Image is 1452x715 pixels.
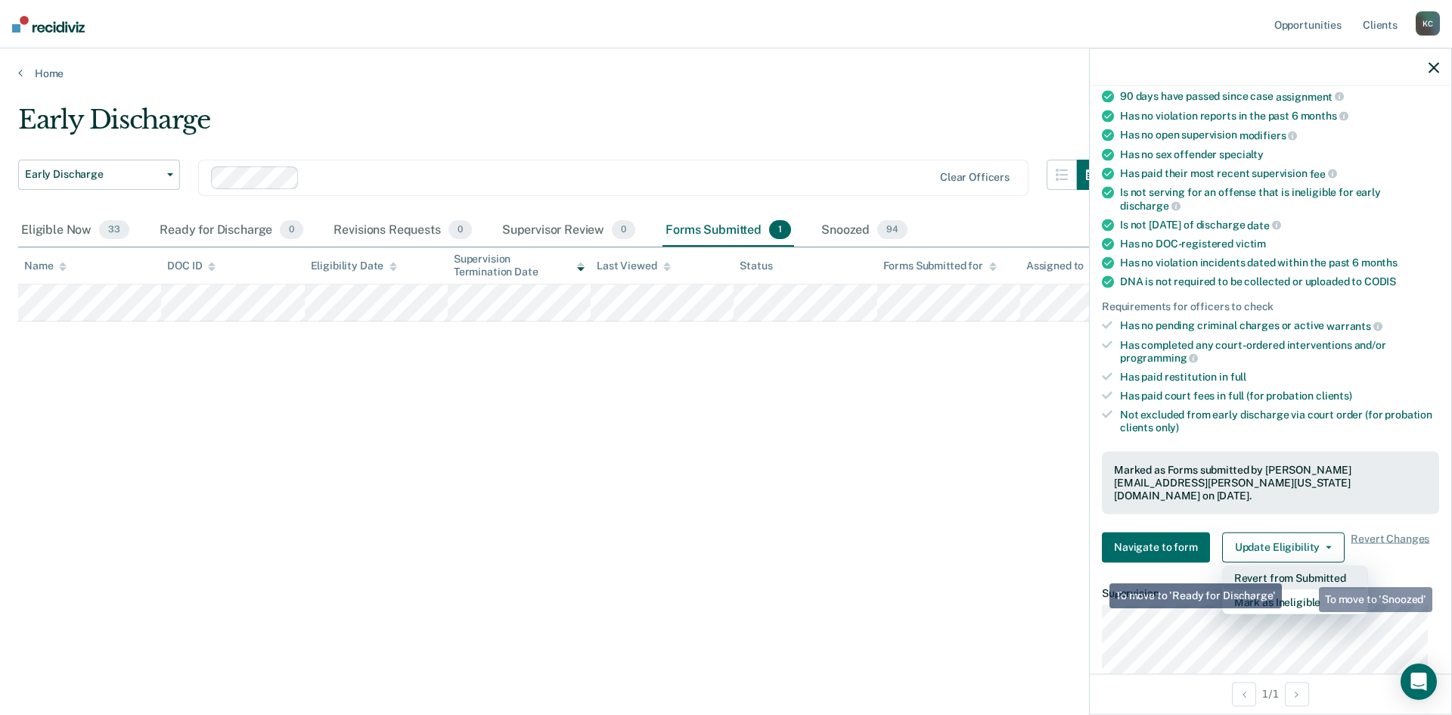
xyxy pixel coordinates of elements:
[1120,109,1439,123] div: Has no violation reports in the past 6
[940,171,1010,184] div: Clear officers
[1120,371,1439,384] div: Has paid restitution in
[1351,532,1429,562] span: Revert Changes
[1222,589,1368,614] button: Mark as Ineligible
[1120,389,1439,402] div: Has paid court fees in full (for probation
[883,260,997,272] div: Forms Submitted for
[1222,532,1345,562] button: Update Eligibility
[99,220,129,240] span: 33
[662,214,794,247] div: Forms Submitted
[1364,275,1396,288] span: CODIS
[612,220,635,240] span: 0
[1120,186,1439,212] div: Is not serving for an offense that is ineligible for early
[1120,89,1439,103] div: 90 days have passed since case
[24,260,67,272] div: Name
[1219,148,1264,160] span: specialty
[1120,352,1198,364] span: programming
[1120,129,1439,142] div: Has no open supervision
[499,214,639,247] div: Supervisor Review
[1276,90,1344,102] span: assignment
[1247,219,1280,231] span: date
[1310,167,1337,179] span: fee
[1120,166,1439,180] div: Has paid their most recent supervision
[1301,110,1348,122] span: months
[18,104,1107,148] div: Early Discharge
[1230,371,1246,383] span: full
[18,67,1434,80] a: Home
[1416,11,1440,36] div: K C
[448,220,472,240] span: 0
[1222,565,1368,589] button: Revert from Submitted
[330,214,474,247] div: Revisions Requests
[1102,300,1439,313] div: Requirements for officers to check
[157,214,306,247] div: Ready for Discharge
[280,220,303,240] span: 0
[1120,319,1439,333] div: Has no pending criminal charges or active
[1401,664,1437,700] div: Open Intercom Messenger
[1114,464,1427,502] div: Marked as Forms submitted by [PERSON_NAME][EMAIL_ADDRESS][PERSON_NAME][US_STATE][DOMAIN_NAME] on ...
[769,220,791,240] span: 1
[877,220,907,240] span: 94
[1236,238,1266,250] span: victim
[740,260,772,272] div: Status
[1026,260,1097,272] div: Assigned to
[1285,682,1309,706] button: Next Opportunity
[1120,218,1439,232] div: Is not [DATE] of discharge
[1090,673,1451,713] div: 1 / 1
[1156,421,1179,433] span: only)
[18,214,132,247] div: Eligible Now
[454,253,585,278] div: Supervision Termination Date
[818,214,911,247] div: Snoozed
[12,16,85,33] img: Recidiviz
[1120,338,1439,364] div: Has completed any court-ordered interventions and/or
[1102,586,1439,599] dt: Supervision
[1361,256,1398,269] span: months
[1120,238,1439,250] div: Has no DOC-registered
[167,260,216,272] div: DOC ID
[1120,199,1181,211] span: discharge
[597,260,670,272] div: Last Viewed
[1120,256,1439,269] div: Has no violation incidents dated within the past 6
[1102,532,1216,562] a: Navigate to form link
[1326,319,1382,331] span: warrants
[1120,148,1439,160] div: Has no sex offender
[311,260,398,272] div: Eligibility Date
[1316,389,1352,401] span: clients)
[1120,275,1439,288] div: DNA is not required to be collected or uploaded to
[1239,129,1298,141] span: modifiers
[1232,682,1256,706] button: Previous Opportunity
[1120,408,1439,434] div: Not excluded from early discharge via court order (for probation clients
[1102,532,1210,562] button: Navigate to form
[25,168,161,181] span: Early Discharge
